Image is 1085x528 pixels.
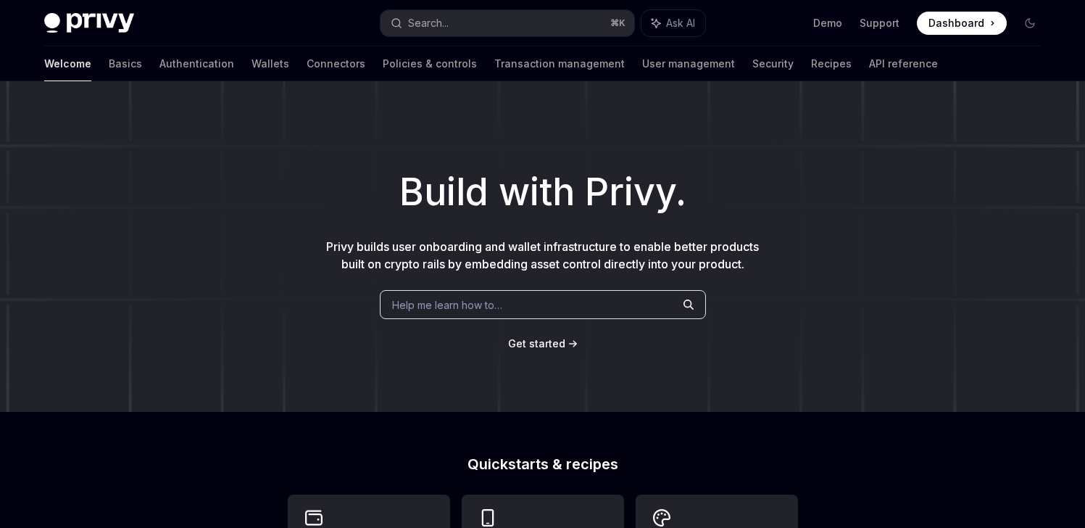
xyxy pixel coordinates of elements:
button: Search...⌘K [381,10,634,36]
a: Recipes [811,46,852,81]
span: ⌘ K [610,17,625,29]
a: Connectors [307,46,365,81]
span: Get started [508,337,565,350]
button: Toggle dark mode [1018,12,1042,35]
span: Help me learn how to… [392,297,502,313]
a: Security [752,46,794,81]
span: Privy builds user onboarding and wallet infrastructure to enable better products built on crypto ... [326,239,759,271]
a: Support [860,16,899,30]
a: Basics [109,46,142,81]
a: Welcome [44,46,91,81]
a: Get started [508,337,565,351]
h2: Quickstarts & recipes [288,457,798,471]
a: Demo [813,16,842,30]
button: Ask AI [641,10,705,36]
a: Wallets [251,46,289,81]
h1: Build with Privy. [23,164,1062,220]
a: Transaction management [494,46,625,81]
span: Ask AI [666,16,695,30]
span: Dashboard [928,16,984,30]
a: Authentication [159,46,234,81]
div: Search... [408,15,449,32]
a: Dashboard [917,12,1007,35]
img: dark logo [44,13,134,33]
a: User management [642,46,735,81]
a: API reference [869,46,938,81]
a: Policies & controls [383,46,477,81]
